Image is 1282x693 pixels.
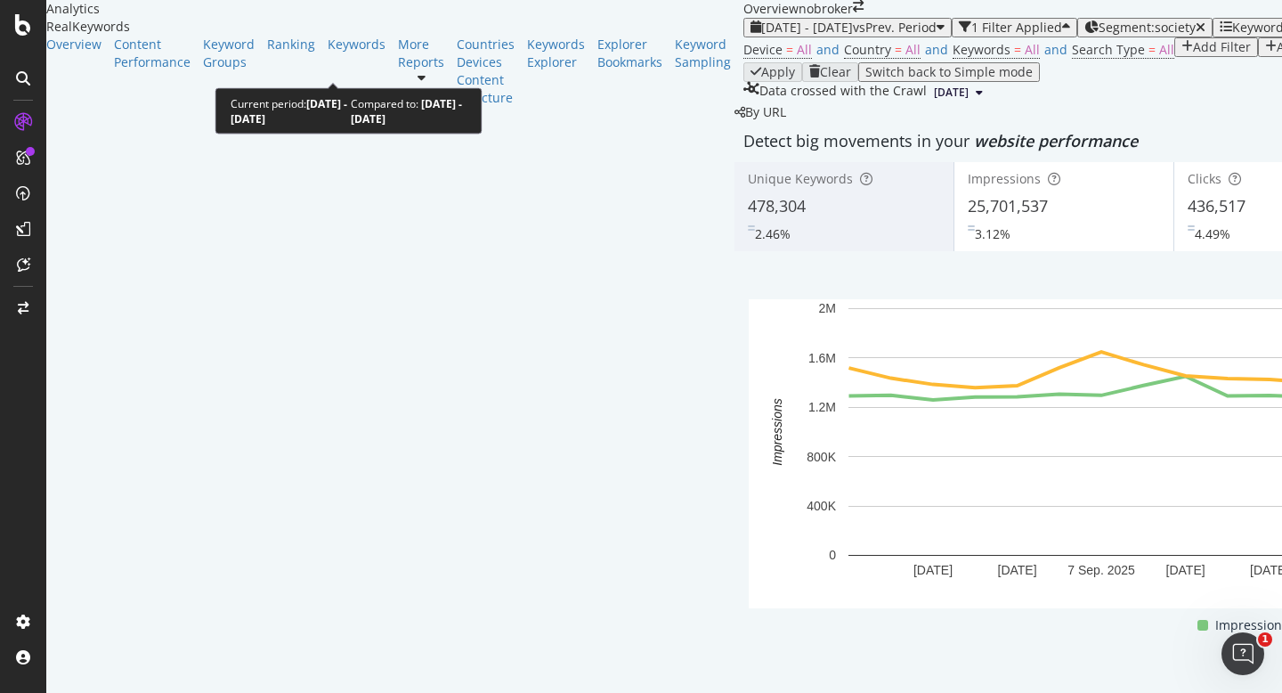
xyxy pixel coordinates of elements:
[527,36,585,71] a: Keywords Explorer
[808,400,836,414] text: 1.2M
[457,36,515,53] a: Countries
[927,82,990,103] button: [DATE]
[46,18,743,36] div: RealKeywords
[807,450,836,464] text: 800K
[786,41,793,58] span: =
[953,41,1010,58] span: Keywords
[1025,41,1040,58] span: All
[231,96,351,126] div: Current period:
[925,41,948,58] span: and
[934,85,969,101] span: 2025 Sep. 1st
[1188,195,1245,216] span: 436,517
[1166,563,1205,577] text: [DATE]
[1188,170,1221,187] span: Clicks
[46,36,101,53] a: Overview
[820,65,851,79] div: Clear
[770,398,784,465] text: Impressions
[1067,563,1135,577] text: 7 Sep. 2025
[675,36,731,71] a: Keyword Sampling
[398,36,444,71] a: More Reports
[755,225,791,243] div: 2.46%
[457,53,515,71] a: Devices
[808,351,836,365] text: 1.6M
[748,195,806,216] span: 478,304
[745,103,786,120] span: By URL
[1044,41,1067,58] span: and
[231,96,347,126] b: [DATE] - [DATE]
[905,41,921,58] span: All
[457,89,515,107] a: Structure
[743,41,783,58] span: Device
[114,36,191,71] a: Content Performance
[1221,632,1264,675] iframe: Intercom live chat
[853,19,937,36] span: vs Prev. Period
[1148,41,1156,58] span: =
[267,36,315,53] a: Ranking
[1077,18,1213,37] button: Segment:society
[203,36,255,71] a: Keyword Groups
[759,82,927,103] div: Data crossed with the Crawl
[998,563,1037,577] text: [DATE]
[974,130,1138,151] span: website performance
[819,301,836,315] text: 2M
[865,65,1033,79] div: Switch back to Simple mode
[807,499,836,513] text: 400K
[743,18,952,37] button: [DATE] - [DATE]vsPrev. Period
[1072,41,1145,58] span: Search Type
[761,65,795,79] div: Apply
[1159,41,1174,58] span: All
[913,563,953,577] text: [DATE]
[743,62,802,82] button: Apply
[597,36,662,71] a: Explorer Bookmarks
[895,41,902,58] span: =
[968,225,975,231] img: Equal
[971,20,1062,35] div: 1 Filter Applied
[1099,19,1196,36] span: Segment: society
[748,170,853,187] span: Unique Keywords
[351,96,462,126] b: [DATE] - [DATE]
[968,195,1048,216] span: 25,701,537
[1174,37,1258,57] button: Add Filter
[734,103,786,121] div: legacy label
[858,62,1040,82] button: Switch back to Simple mode
[952,18,1077,37] button: 1 Filter Applied
[797,41,812,58] span: All
[816,41,840,58] span: and
[1014,41,1021,58] span: =
[1195,225,1230,243] div: 4.49%
[351,96,467,126] div: Compared to:
[829,548,836,562] text: 0
[844,41,891,58] span: Country
[975,225,1010,243] div: 3.12%
[748,225,755,231] img: Equal
[457,71,515,89] a: Content
[968,170,1041,187] span: Impressions
[802,62,858,82] button: Clear
[1258,632,1272,647] span: 1
[761,19,853,36] span: [DATE] - [DATE]
[328,36,385,53] a: Keywords
[1193,40,1251,54] div: Add Filter
[1188,225,1195,231] img: Equal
